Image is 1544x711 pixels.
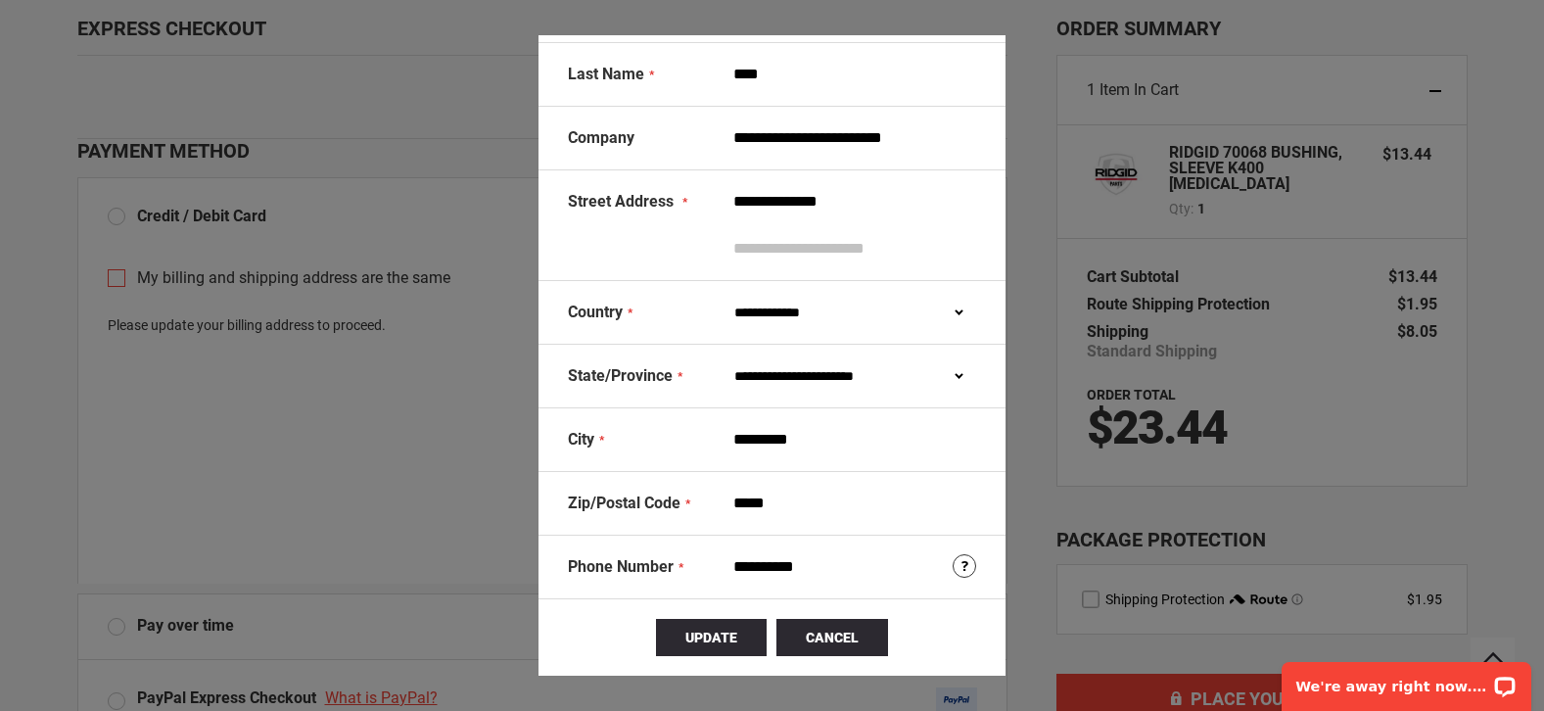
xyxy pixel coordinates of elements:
[656,619,767,656] button: Update
[568,192,674,211] span: Street Address
[568,128,634,147] span: Company
[568,65,644,83] span: Last Name
[685,630,737,645] span: Update
[568,430,594,449] span: City
[806,630,859,645] span: Cancel
[568,366,673,385] span: State/Province
[568,494,680,512] span: Zip/Postal Code
[568,557,674,576] span: Phone Number
[568,303,623,321] span: Country
[1269,649,1544,711] iframe: LiveChat chat widget
[776,619,888,656] button: Cancel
